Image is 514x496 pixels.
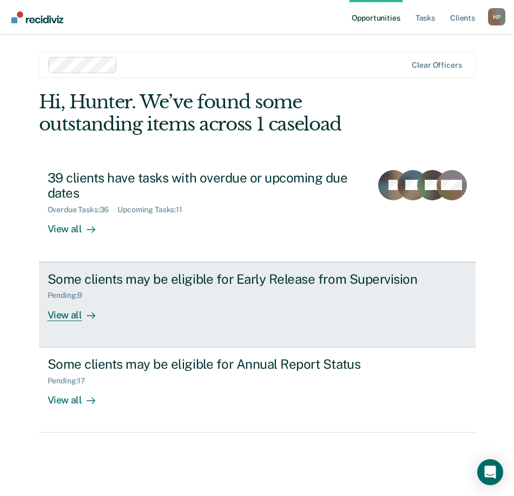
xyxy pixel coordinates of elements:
div: View all [48,385,108,406]
div: Pending : 17 [48,376,95,386]
div: Hi, Hunter. We’ve found some outstanding items across 1 caseload [39,91,388,135]
a: Some clients may be eligible for Annual Report StatusPending:17View all [39,348,476,433]
div: Some clients may be eligible for Early Release from Supervision [48,271,427,287]
div: View all [48,214,108,236]
div: Upcoming Tasks : 11 [117,205,191,214]
div: Overdue Tasks : 36 [48,205,118,214]
div: Open Intercom Messenger [477,459,503,485]
div: View all [48,300,108,321]
div: 39 clients have tasks with overdue or upcoming due dates [48,170,363,201]
a: 39 clients have tasks with overdue or upcoming due datesOverdue Tasks:36Upcoming Tasks:11View all [39,161,476,262]
div: Clear officers [412,61,462,70]
button: Profile dropdown button [488,8,505,25]
div: H P [488,8,505,25]
a: Some clients may be eligible for Early Release from SupervisionPending:9View all [39,262,476,348]
div: Some clients may be eligible for Annual Report Status [48,356,427,372]
div: Pending : 9 [48,291,91,300]
img: Recidiviz [11,11,63,23]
